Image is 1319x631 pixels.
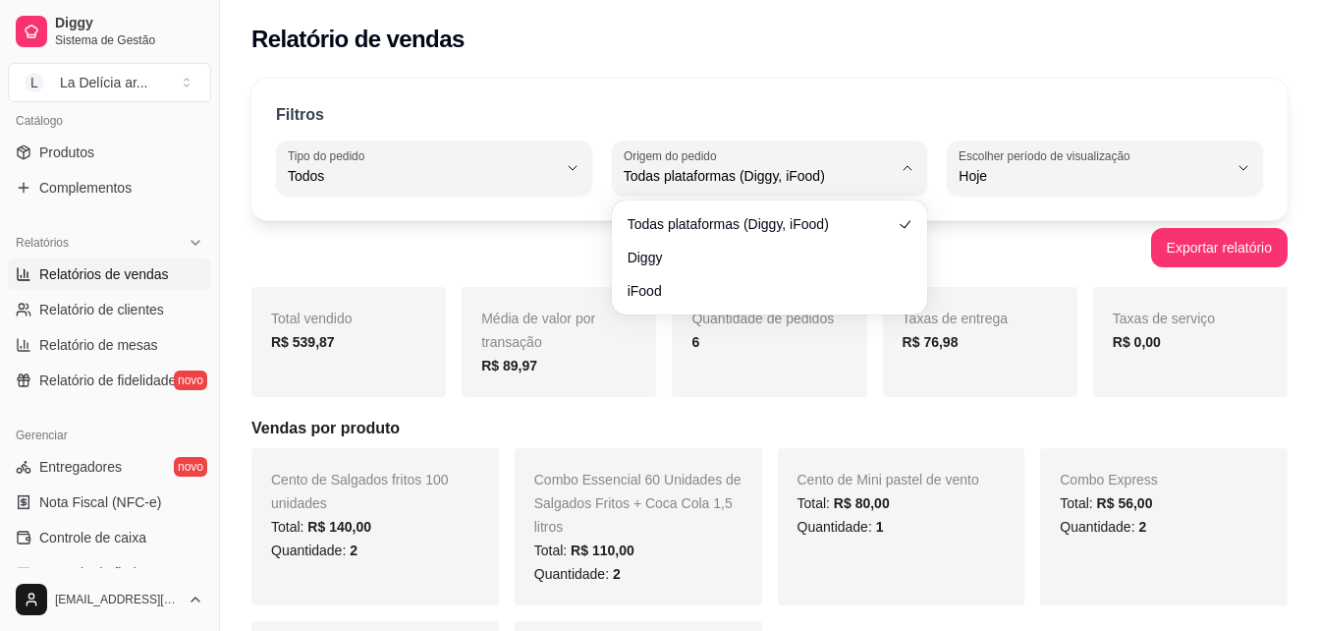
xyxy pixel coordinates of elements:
[903,311,1008,326] span: Taxas de entrega
[797,495,890,511] span: Total:
[571,543,634,558] span: R$ 110,00
[959,166,1228,186] span: Hoje
[8,420,211,451] div: Gerenciar
[39,563,144,583] span: Controle de fiado
[628,248,893,267] span: Diggy
[8,63,211,102] button: Select a team
[628,281,893,301] span: iFood
[797,472,979,488] span: Cento de Mini pastel de vento
[1138,519,1146,535] span: 2
[1060,495,1152,511] span: Total:
[1097,495,1153,511] span: R$ 56,00
[8,105,211,137] div: Catálogo
[39,335,158,355] span: Relatório de mesas
[39,300,164,319] span: Relatório de clientes
[16,235,69,251] span: Relatórios
[271,311,353,326] span: Total vendido
[25,73,44,92] span: L
[39,143,94,162] span: Produtos
[288,147,371,164] label: Tipo do pedido
[534,566,621,582] span: Quantidade:
[834,495,890,511] span: R$ 80,00
[534,543,634,558] span: Total:
[691,334,699,350] strong: 6
[1113,334,1161,350] strong: R$ 0,00
[39,528,146,547] span: Controle de caixa
[39,264,169,284] span: Relatórios de vendas
[276,103,324,127] p: Filtros
[55,592,180,607] span: [EMAIL_ADDRESS][DOMAIN_NAME]
[39,492,161,512] span: Nota Fiscal (NFC-e)
[534,472,742,535] span: Combo Essencial 60 Unidades de Salgados Fritos + Coca Cola 1,5 litros
[39,178,132,198] span: Complementos
[39,457,122,477] span: Entregadores
[876,519,884,535] span: 1
[903,334,959,350] strong: R$ 76,98
[271,543,357,558] span: Quantidade:
[628,214,893,234] span: Todas plataformas (Diggy, iFood)
[613,566,621,582] span: 2
[60,73,148,92] div: La Delícia ar ...
[691,311,834,326] span: Quantidade de pedidos
[797,519,884,535] span: Quantidade:
[481,311,595,350] span: Média de valor por transação
[271,472,449,511] span: Cento de Salgados fritos 100 unidades
[959,147,1136,164] label: Escolher período de visualização
[288,166,557,186] span: Todos
[350,543,357,558] span: 2
[307,519,371,535] span: R$ 140,00
[624,166,893,186] span: Todas plataformas (Diggy, iFood)
[39,371,176,390] span: Relatório de fidelidade
[251,24,465,55] h2: Relatório de vendas
[1151,228,1288,267] button: Exportar relatório
[1060,519,1146,535] span: Quantidade:
[271,334,335,350] strong: R$ 539,87
[55,15,203,32] span: Diggy
[1060,472,1158,488] span: Combo Express
[624,147,723,164] label: Origem do pedido
[1113,311,1215,326] span: Taxas de serviço
[271,519,371,535] span: Total:
[481,358,537,373] strong: R$ 89,97
[55,32,203,48] span: Sistema de Gestão
[251,417,1288,440] h5: Vendas por produto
